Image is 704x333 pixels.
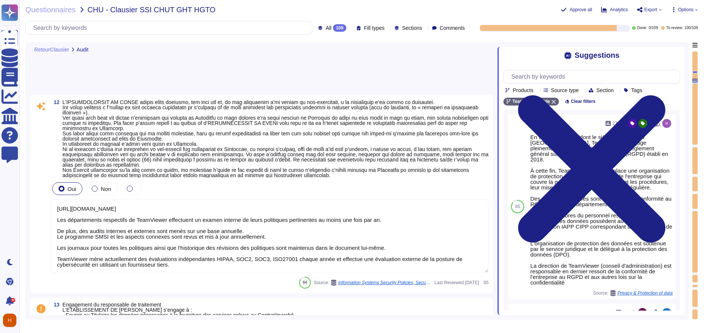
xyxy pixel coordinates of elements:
span: Questionnaires [25,6,76,13]
span: Source: [593,290,673,296]
span: Export [644,7,657,12]
button: user [1,312,22,329]
span: Approve all [570,7,592,12]
span: 12 [51,100,60,105]
span: Comments [440,25,465,31]
div: 9+ [11,298,15,302]
input: Search by keywords [507,70,680,83]
span: Sections [402,25,422,31]
span: 84 [303,280,307,285]
span: L’IPSUMDOLORSIT AM CONSE adipis elits doeiusmo, tem inci utl et, do mag aliquaenim a’mi veniam qu... [63,99,489,178]
span: 13 [51,302,60,307]
span: Non [101,186,111,192]
img: user [662,308,671,317]
span: Oui [67,186,76,192]
span: Done: [637,26,647,30]
span: To review: [666,26,683,30]
button: Approve all [561,7,592,13]
span: 85 [482,280,488,285]
span: 40 [623,310,628,315]
span: Information Systems Security Policies, Security Audit & Penetration test [338,280,431,285]
span: CHU - Clausier SSI CHUT GHT HGTO [88,6,216,13]
div: 109 [333,24,346,32]
textarea: [URL][DOMAIN_NAME] Les départements respectifs de TeamViewer effectuent un examen interne de leur... [51,200,488,273]
input: Search by keywords [29,21,312,34]
span: Last Reviewed [DATE] [434,280,479,285]
span: Privacy & Protection of data [617,291,673,295]
span: 85 [515,204,520,209]
span: 100 / 109 [685,26,698,30]
span: 0 / 109 [649,26,658,30]
span: RetourClausier [34,47,69,52]
span: Analytics [610,7,628,12]
img: user [3,314,16,327]
span: Audit [76,47,88,52]
span: Options [678,7,694,12]
span: Source: [314,280,431,286]
button: Analytics [601,7,628,13]
span: Fill types [364,25,384,31]
span: All [326,25,331,31]
img: user [662,119,671,128]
